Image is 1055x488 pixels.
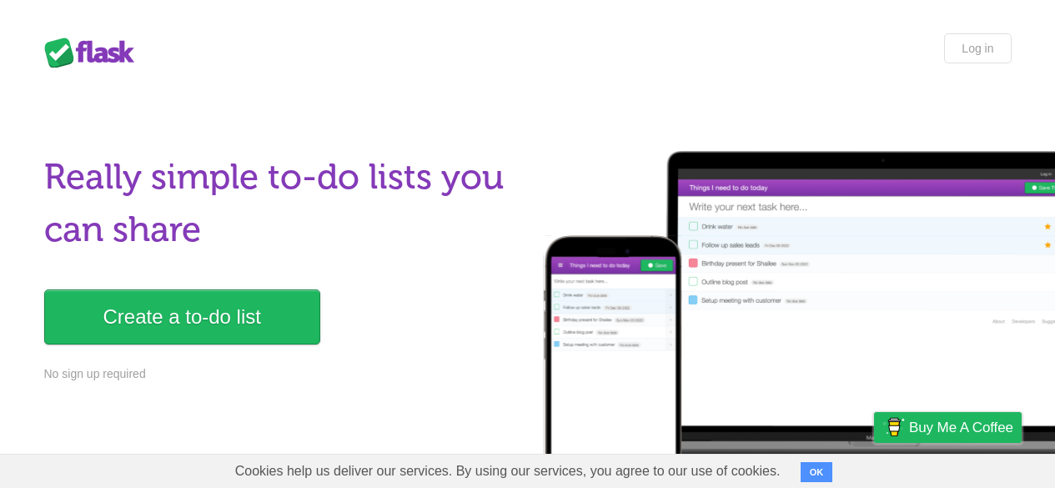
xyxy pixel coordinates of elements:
[44,365,518,383] p: No sign up required
[874,412,1022,443] a: Buy me a coffee
[944,33,1011,63] a: Log in
[882,413,905,441] img: Buy me a coffee
[44,289,320,345] a: Create a to-do list
[44,151,518,256] h1: Really simple to-do lists you can share
[219,455,797,488] span: Cookies help us deliver our services. By using our services, you agree to our use of cookies.
[909,413,1013,442] span: Buy me a coffee
[44,38,144,68] div: Flask Lists
[801,462,833,482] button: OK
